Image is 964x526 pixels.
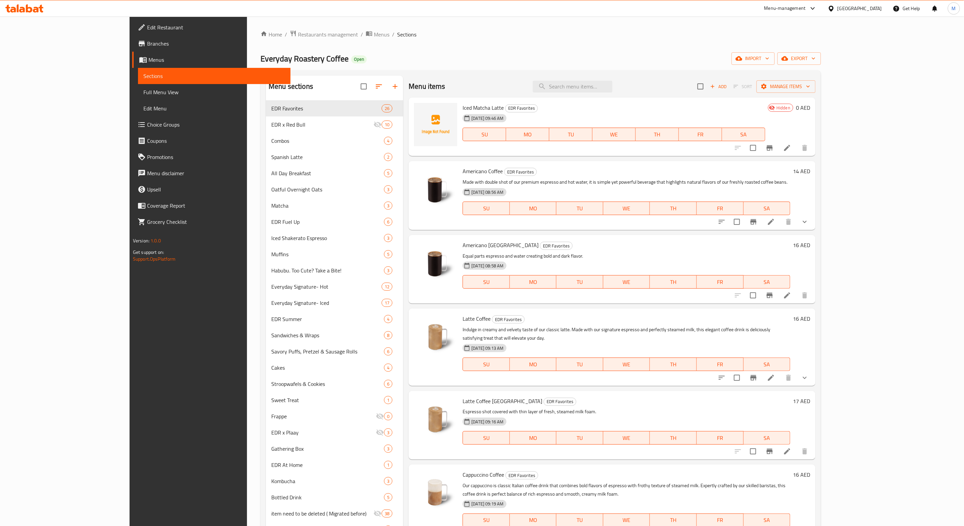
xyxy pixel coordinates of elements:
[699,433,741,443] span: FR
[593,128,636,141] button: WE
[384,315,392,323] div: items
[509,130,547,139] span: MO
[384,494,392,501] span: 5
[466,433,507,443] span: SU
[767,218,775,226] a: Edit menu item
[384,138,392,144] span: 4
[384,428,392,437] div: items
[384,478,392,484] span: 3
[384,348,392,355] span: 6
[266,311,403,327] div: EDR Summer4
[143,104,285,112] span: Edit Menu
[271,266,384,274] div: Habubu. Too Cute? Take a Bite!
[714,370,730,386] button: sort-choices
[271,153,384,161] span: Spanish Latte
[729,81,756,92] span: Select section first
[699,277,741,287] span: FR
[384,331,392,339] div: items
[384,396,392,404] div: items
[384,365,392,371] span: 4
[132,214,291,230] a: Grocery Checklist
[384,381,392,387] span: 6
[147,202,285,210] span: Coverage Report
[466,130,503,139] span: SU
[266,116,403,133] div: EDR x Red Bull10
[266,230,403,246] div: Iced Shakerato Espresso3
[606,204,648,213] span: WE
[384,235,392,241] span: 3
[266,473,403,489] div: Kombucha3
[384,137,392,145] div: items
[510,202,557,215] button: MO
[271,218,384,226] div: EDR Fuel Up
[271,445,384,453] div: Gathering Box
[271,121,374,129] span: EDR x Red Bull
[463,103,504,113] span: Iced Matcha Latte
[559,433,601,443] span: TU
[266,424,403,441] div: EDR x Plaay3
[603,202,650,215] button: WE
[384,185,392,193] div: items
[271,185,384,193] div: Oatful Overnight Oats
[708,81,729,92] button: Add
[271,380,384,388] div: Stroopwafels & Cookies
[650,431,697,445] button: TH
[266,392,403,408] div: Sweet Treat1
[271,347,384,356] span: Savory Puffs, Pretzel & Sausage Rolls
[392,30,394,38] li: /
[374,30,389,38] span: Menus
[679,128,722,141] button: FR
[510,431,557,445] button: MO
[709,83,727,90] span: Add
[260,51,349,66] span: Everyday Roastery Coffee
[746,204,788,213] span: SA
[366,30,389,39] a: Menus
[266,408,403,424] div: Frappe0
[414,103,457,146] img: Iced Matcha Latte
[414,314,457,357] img: Latte Coffee
[361,30,363,38] li: /
[744,202,791,215] button: SA
[510,358,557,371] button: MO
[382,122,392,128] span: 10
[269,81,313,91] h2: Menu sections
[132,35,291,52] a: Branches
[603,431,650,445] button: WE
[382,284,392,290] span: 12
[556,358,603,371] button: TU
[384,202,392,210] div: items
[266,262,403,279] div: Habubu. Too Cute? Take a Bite!3
[147,40,285,48] span: Branches
[384,219,392,225] span: 6
[143,88,285,96] span: Full Menu View
[801,374,809,382] svg: Show Choices
[653,433,694,443] span: TH
[147,153,285,161] span: Promotions
[384,316,392,322] span: 4
[606,433,648,443] span: WE
[533,81,612,93] input: search
[382,300,392,306] span: 17
[783,447,791,455] a: Edit menu item
[132,149,291,165] a: Promotions
[290,30,358,39] a: Restaurants management
[384,461,392,469] div: items
[463,431,509,445] button: SU
[744,358,791,371] button: SA
[271,250,384,258] span: Muffins
[762,287,778,304] button: Branch-specific-item
[414,240,457,284] img: Americano Brazil
[384,153,392,161] div: items
[266,327,403,343] div: Sandwiches & Wraps8
[746,433,788,443] span: SA
[266,181,403,198] div: Oatful Overnight Oats3
[697,431,744,445] button: FR
[382,510,392,517] span: 38
[271,396,384,404] span: Sweet Treat
[384,413,392,420] span: 0
[384,234,392,242] div: items
[737,54,769,63] span: import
